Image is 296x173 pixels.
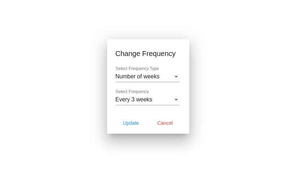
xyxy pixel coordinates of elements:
[116,96,152,102] span: Every 3 weeks
[157,120,173,126] span: Cancel
[116,96,179,103] mat-select: Select Frequency
[116,73,160,79] span: Number of weeks
[116,117,147,129] button: Update
[116,48,181,59] h1: Change Frequency
[123,120,139,126] span: Update
[150,117,181,129] button: Cancel
[116,73,179,80] mat-select: Select Frequency Type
